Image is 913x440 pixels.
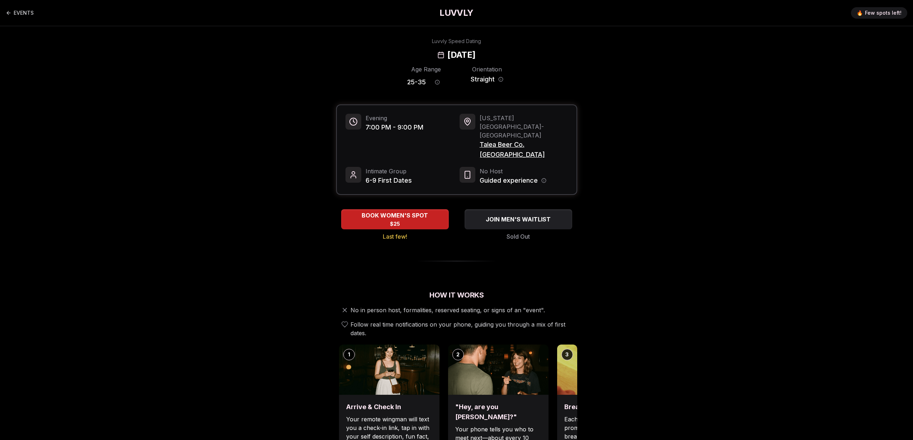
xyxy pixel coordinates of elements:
[465,209,572,229] button: JOIN MEN'S WAITLIST - Sold Out
[480,140,568,160] span: Talea Beer Co. [GEOGRAPHIC_DATA]
[383,232,407,241] span: Last few!
[448,345,549,395] img: "Hey, are you Max?"
[447,49,475,61] h2: [DATE]
[407,65,445,74] div: Age Range
[350,306,545,314] span: No in person host, formalities, reserved seating, or signs of an "event".
[366,122,423,132] span: 7:00 PM - 9:00 PM
[452,349,464,360] div: 2
[366,114,423,122] span: Evening
[484,215,552,224] span: JOIN MEN'S WAITLIST
[498,77,503,82] button: Orientation information
[407,77,426,87] span: 25 - 35
[432,38,481,45] div: Luvvly Speed Dating
[480,167,546,175] span: No Host
[343,349,355,360] div: 1
[455,402,541,422] h3: "Hey, are you [PERSON_NAME]?"
[507,232,530,241] span: Sold Out
[366,167,412,175] span: Intimate Group
[346,402,432,412] h3: Arrive & Check In
[557,345,658,395] img: Break the ice with prompts
[865,9,902,17] span: Few spots left!
[541,178,546,183] button: Host information
[439,7,473,19] a: LUVVLY
[561,349,573,360] div: 3
[339,345,439,395] img: Arrive & Check In
[468,65,506,74] div: Orientation
[429,74,445,90] button: Age range information
[857,9,863,17] span: 🔥
[6,6,34,20] a: Back to events
[564,402,650,412] h3: Break the ice with prompts
[341,209,449,229] button: BOOK WOMEN'S SPOT - Last few!
[390,220,400,228] span: $25
[336,290,577,300] h2: How It Works
[480,175,538,186] span: Guided experience
[360,211,429,220] span: BOOK WOMEN'S SPOT
[471,74,495,84] span: Straight
[366,175,412,186] span: 6-9 First Dates
[480,114,568,140] span: [US_STATE][GEOGRAPHIC_DATA] - [GEOGRAPHIC_DATA]
[350,320,574,337] span: Follow real time notifications on your phone, guiding you through a mix of first dates.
